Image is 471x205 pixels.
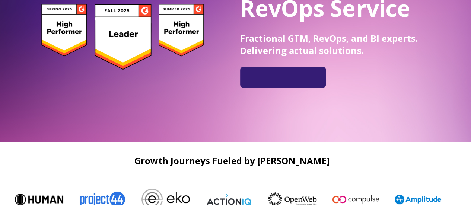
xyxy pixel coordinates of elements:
[240,32,417,57] span: Fractional GTM, RevOps, and BI experts. Delivering actual solutions.
[381,195,429,204] img: Amplitude
[244,70,322,85] iframe: Embedded CTA
[7,156,456,166] h2: Growth Journeys Fueled by [PERSON_NAME]
[1,194,49,205] img: Human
